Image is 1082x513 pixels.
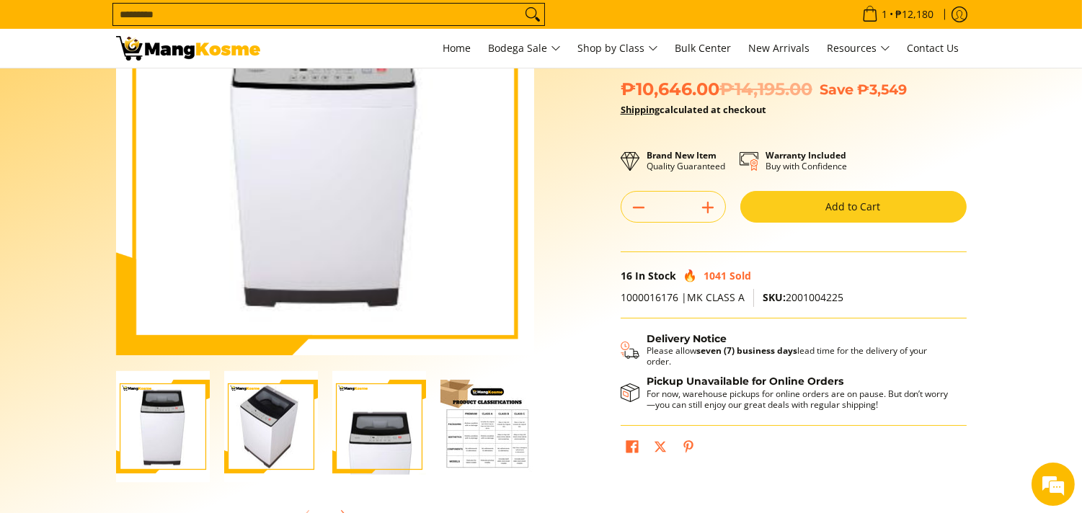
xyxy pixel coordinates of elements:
[647,388,952,410] p: For now, warehouse pickups for online orders are on pause. But don’t worry—you can still enjoy ou...
[635,269,676,282] span: In Stock
[742,29,817,68] a: New Arrivals
[820,81,853,98] span: Save
[763,290,843,304] span: 2001004225
[621,79,812,100] span: ₱10,646.00
[820,29,897,68] a: Resources
[571,29,665,68] a: Shop by Class
[894,9,936,19] span: ₱12,180
[675,41,732,55] span: Bulk Center
[332,371,426,483] img: Condura 7.5 KG Top Load Non-Inverter Washing Machine (Class A)-3
[224,371,318,483] img: Condura 7.5 KG Top Load Non-Inverter Washing Machine (Class A)-2
[443,41,471,55] span: Home
[766,150,847,171] p: Buy with Confidence
[621,333,952,367] button: Shipping & Delivery
[704,269,727,282] span: 1041
[436,29,479,68] a: Home
[621,103,766,116] strong: calculated at checkout
[621,196,656,219] button: Subtract
[440,380,534,473] img: Condura 7.5 KG Top Load Non-Inverter Washing Machine (Class A)-4
[880,9,890,19] span: 1
[647,149,717,161] strong: Brand New Item
[621,290,745,304] span: 1000016176 |MK CLASS A
[740,191,967,223] button: Add to Cart
[696,344,797,357] strong: seven (7) business days
[647,375,843,388] strong: Pickup Unavailable for Online Orders
[749,41,810,55] span: New Arrivals
[763,290,786,304] span: SKU:
[650,437,670,461] a: Post on X
[678,437,699,461] a: Pin on Pinterest
[691,196,725,219] button: Add
[900,29,967,68] a: Contact Us
[621,103,660,116] a: Shipping
[828,40,890,58] span: Resources
[116,371,210,483] img: condura-7.5kg-topload-non-inverter-washing-machine-class-c-full-view-mang-kosme
[621,269,632,282] span: 16
[857,81,907,98] span: ₱3,549
[668,29,739,68] a: Bulk Center
[116,36,260,61] img: Condura 7.5 KG Top Load Non-Inverter Washing Machine (Class A) | Mang Kosme
[578,40,658,58] span: Shop by Class
[521,4,544,25] button: Search
[647,345,952,367] p: Please allow lead time for the delivery of your order.
[908,41,959,55] span: Contact Us
[647,150,725,171] p: Quality Guaranteed
[730,269,751,282] span: Sold
[719,79,812,100] del: ₱14,195.00
[647,332,727,345] strong: Delivery Notice
[489,40,561,58] span: Bodega Sale
[482,29,568,68] a: Bodega Sale
[858,6,939,22] span: •
[766,149,846,161] strong: Warranty Included
[275,29,967,68] nav: Main Menu
[622,437,642,461] a: Share on Facebook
